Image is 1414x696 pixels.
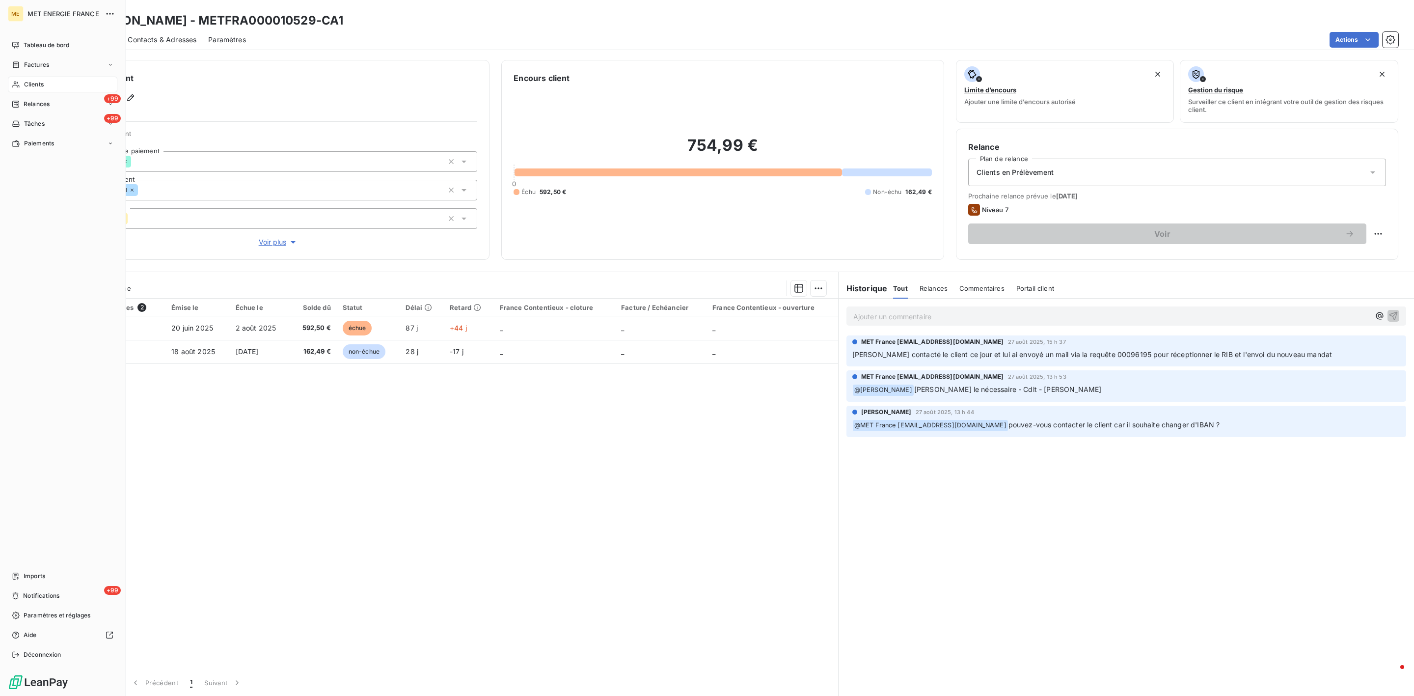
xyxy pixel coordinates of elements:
[1180,60,1398,123] button: Gestion du risqueSurveiller ce client en intégrant votre outil de gestion des risques client.
[540,188,566,196] span: 592,50 €
[873,188,901,196] span: Non-échu
[914,385,1102,393] span: [PERSON_NAME] le nécessaire - Cdlt - [PERSON_NAME]
[1056,192,1078,200] span: [DATE]
[59,72,477,84] h6: Informations client
[712,304,832,311] div: France Contentieux - ouverture
[450,324,467,332] span: +44 j
[343,304,394,311] div: Statut
[208,35,246,45] span: Paramètres
[8,674,69,690] img: Logo LeanPay
[171,347,215,356] span: 18 août 2025
[24,80,44,89] span: Clients
[853,420,1008,431] span: @ MET France [EMAIL_ADDRESS][DOMAIN_NAME]
[296,323,331,333] span: 592,50 €
[104,586,121,595] span: +99
[24,650,61,659] span: Déconnexion
[514,136,931,165] h2: 754,99 €
[296,347,331,357] span: 162,49 €
[137,303,146,312] span: 2
[1008,339,1066,345] span: 27 août 2025, 15 h 37
[968,223,1366,244] button: Voir
[712,324,715,332] span: _
[980,230,1345,238] span: Voir
[171,304,223,311] div: Émise le
[861,372,1004,381] span: MET France [EMAIL_ADDRESS][DOMAIN_NAME]
[236,304,284,311] div: Échue le
[27,10,99,18] span: MET ENERGIE FRANCE
[406,304,438,311] div: Délai
[1016,284,1054,292] span: Portail client
[296,304,331,311] div: Solde dû
[853,385,914,396] span: @ [PERSON_NAME]
[852,350,1332,359] span: [PERSON_NAME] contacté le client ce jour et lui ai envoyé un mail via la requête 00096195 pour ré...
[104,94,121,103] span: +99
[956,60,1174,123] button: Limite d’encoursAjouter une limite d’encours autorisé
[500,304,609,311] div: France Contentieux - cloture
[905,188,931,196] span: 162,49 €
[500,347,503,356] span: _
[343,321,372,335] span: échue
[982,206,1008,214] span: Niveau 7
[959,284,1005,292] span: Commentaires
[450,304,488,311] div: Retard
[236,324,276,332] span: 2 août 2025
[79,237,477,248] button: Voir plus
[1330,32,1379,48] button: Actions
[839,282,888,294] h6: Historique
[500,324,503,332] span: _
[184,672,198,693] button: 1
[893,284,908,292] span: Tout
[968,141,1386,153] h6: Relance
[171,324,213,332] span: 20 juin 2025
[514,72,570,84] h6: Encours client
[104,114,121,123] span: +99
[198,672,248,693] button: Suivant
[125,672,184,693] button: Précédent
[861,408,912,417] span: [PERSON_NAME]
[24,119,45,128] span: Tâches
[712,347,715,356] span: _
[1188,86,1243,94] span: Gestion du risque
[968,192,1386,200] span: Prochaine relance prévue le
[128,214,136,223] input: Ajouter une valeur
[521,188,536,196] span: Échu
[1381,663,1404,686] iframe: Intercom live chat
[977,167,1054,177] span: Clients en Prélèvement
[24,631,37,640] span: Aide
[920,284,948,292] span: Relances
[621,347,624,356] span: _
[131,157,139,166] input: Ajouter une valeur
[621,304,701,311] div: Facture / Echéancier
[406,347,418,356] span: 28 j
[24,41,69,50] span: Tableau de bord
[621,324,624,332] span: _
[24,60,49,69] span: Factures
[450,347,463,356] span: -17 j
[1008,374,1066,380] span: 27 août 2025, 13 h 53
[24,572,45,581] span: Imports
[964,98,1076,106] span: Ajouter une limite d’encours autorisé
[23,591,59,600] span: Notifications
[8,627,117,643] a: Aide
[79,130,477,143] span: Propriétés Client
[916,409,974,415] span: 27 août 2025, 13 h 44
[259,237,298,247] span: Voir plus
[861,337,1004,346] span: MET France [EMAIL_ADDRESS][DOMAIN_NAME]
[406,324,418,332] span: 87 j
[1188,98,1390,113] span: Surveiller ce client en intégrant votre outil de gestion des risques client.
[24,611,90,620] span: Paramètres et réglages
[24,100,50,109] span: Relances
[24,139,54,148] span: Paiements
[512,180,516,188] span: 0
[8,6,24,22] div: ME
[190,678,192,688] span: 1
[236,347,259,356] span: [DATE]
[343,344,385,359] span: non-échue
[128,35,196,45] span: Contacts & Adresses
[86,12,343,29] h3: [PERSON_NAME] - METFRA000010529-CA1
[138,186,146,195] input: Ajouter une valeur
[1008,420,1220,429] span: pouvez-vous contacter le client car il souhaite changer d'IBAN ?
[964,86,1016,94] span: Limite d’encours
